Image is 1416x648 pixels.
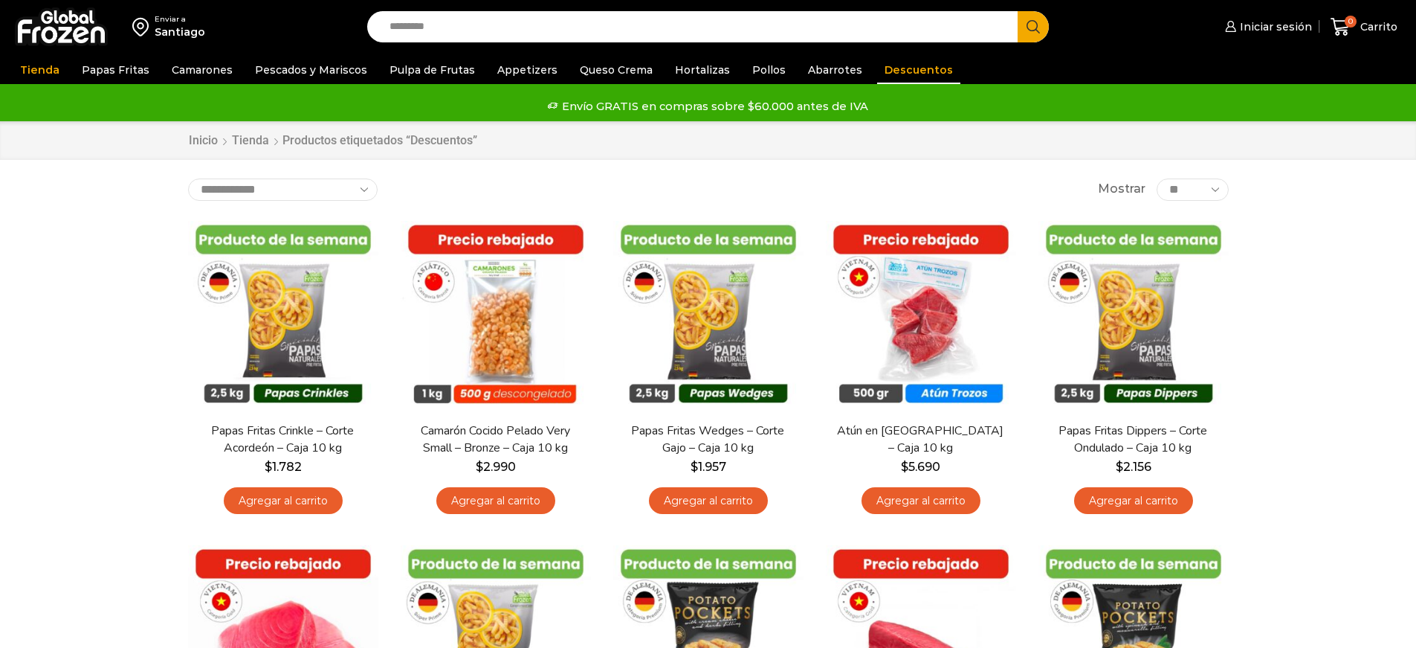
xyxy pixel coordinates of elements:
a: Iniciar sesión [1221,12,1312,42]
bdi: 1.957 [691,460,726,474]
a: Agregar al carrito: “Papas Fritas Dippers - Corte Ondulado - Caja 10 kg” [1074,487,1193,515]
a: 0 Carrito [1327,10,1401,45]
a: Camarones [164,56,240,84]
bdi: 1.782 [265,460,302,474]
span: $ [901,460,908,474]
span: Mostrar [1098,181,1145,198]
a: Pescados y Mariscos [248,56,375,84]
a: Inicio [188,132,219,150]
a: Agregar al carrito: “Camarón Cocido Pelado Very Small - Bronze - Caja 10 kg” [436,487,555,515]
a: Pollos [745,56,793,84]
a: Papas Fritas [74,56,157,84]
bdi: 5.690 [901,460,940,474]
a: Queso Crema [572,56,660,84]
a: Papas Fritas Dippers – Corte Ondulado – Caja 10 kg [1047,423,1218,457]
a: Appetizers [490,56,565,84]
a: Descuentos [877,56,960,84]
a: Agregar al carrito: “Atún en Trozos - Caja 10 kg” [861,487,980,515]
a: Tienda [13,56,67,84]
button: Search button [1018,11,1049,42]
nav: Breadcrumb [188,132,477,150]
span: Carrito [1357,19,1397,34]
a: Papas Fritas Wedges – Corte Gajo – Caja 10 kg [622,423,793,457]
span: $ [265,460,272,474]
h1: Productos etiquetados “Descuentos” [282,133,477,147]
a: Agregar al carrito: “Papas Fritas Crinkle - Corte Acordeón - Caja 10 kg” [224,487,343,515]
span: $ [691,460,698,474]
a: Hortalizas [667,56,737,84]
a: Papas Fritas Crinkle – Corte Acordeón – Caja 10 kg [197,423,368,457]
bdi: 2.990 [476,460,516,474]
span: $ [476,460,483,474]
div: Santiago [155,25,205,39]
a: Camarón Cocido Pelado Very Small – Bronze – Caja 10 kg [410,423,581,457]
span: Iniciar sesión [1236,19,1312,34]
div: Enviar a [155,14,205,25]
a: Abarrotes [801,56,870,84]
img: address-field-icon.svg [132,14,155,39]
a: Pulpa de Frutas [382,56,482,84]
span: 0 [1345,16,1357,28]
select: Pedido de la tienda [188,179,378,201]
a: Agregar al carrito: “Papas Fritas Wedges – Corte Gajo - Caja 10 kg” [649,487,768,515]
bdi: 2.156 [1116,460,1151,474]
a: Atún en [GEOGRAPHIC_DATA] – Caja 10 kg [835,423,1006,457]
a: Tienda [231,132,270,150]
span: $ [1116,460,1123,474]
